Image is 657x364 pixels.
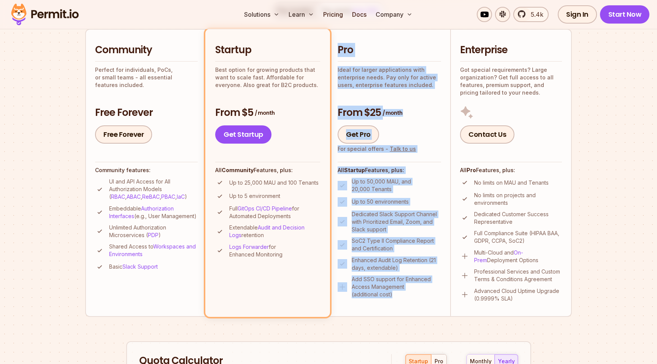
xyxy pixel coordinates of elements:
a: Authorization Interfaces [109,205,174,219]
div: For special offers - [338,145,416,153]
p: Ideal for larger applications with enterprise needs. Pay only for active users, enterprise featur... [338,66,441,89]
span: / month [382,109,402,117]
span: / month [255,109,275,117]
a: Docs [349,7,370,22]
h2: Pro [338,43,441,57]
p: Up to 50 environments [352,198,409,206]
h2: Startup [215,43,320,57]
p: No limits on projects and environments [474,191,562,207]
p: UI and API Access for All Authorization Models ( , , , , ) [109,178,198,201]
h4: All Features, plus: [215,166,320,174]
a: Get Startup [215,125,271,144]
p: Professional Services and Custom Terms & Conditions Agreement [474,268,562,283]
a: Get Pro [338,125,379,144]
h2: Community [95,43,198,57]
p: No limits on MAU and Tenants [474,179,549,187]
p: Up to 25,000 MAU and 100 Tenants [229,179,319,187]
p: Advanced Cloud Uptime Upgrade (0.9999% SLA) [474,287,562,302]
a: Slack Support [122,263,158,270]
a: Sign In [558,5,597,24]
a: ABAC [127,193,141,200]
a: RBAC [111,193,125,200]
button: Company [373,7,416,22]
a: Contact Us [460,125,514,144]
strong: Pro [467,167,476,173]
button: Solutions [241,7,282,22]
p: Dedicated Customer Success Representative [474,210,562,226]
strong: Community [222,167,254,173]
a: Logs Forwarder [229,244,269,250]
a: PBAC [161,193,175,200]
h3: From $5 [215,106,320,120]
p: Got special requirements? Large organization? Get full access to all features, premium support, a... [460,66,562,97]
a: 5.4k [513,7,549,22]
h3: Free Forever [95,106,198,120]
button: Learn [286,7,317,22]
p: Perfect for individuals, PoCs, or small teams - all essential features included. [95,66,198,89]
p: Dedicated Slack Support Channel with Prioritized Email, Zoom, and Slack support [352,210,441,233]
h4: All Features, plus: [460,166,562,174]
p: Embeddable (e.g., User Management) [109,205,198,220]
p: Full for Automated Deployments [229,205,320,220]
p: SoC2 Type II Compliance Report and Certification [352,237,441,252]
h2: Enterprise [460,43,562,57]
p: Add SSO support for Enhanced Access Management (additional cost) [352,275,441,298]
p: Shared Access to [109,243,198,258]
p: Full Compliance Suite (HIPAA BAA, GDPR, CCPA, SoC2) [474,229,562,245]
h3: From $25 [338,106,441,120]
p: Unlimited Authorization Microservices ( ) [109,224,198,239]
a: On-Prem [474,249,523,263]
p: Enhanced Audit Log Retention (21 days, extendable) [352,256,441,272]
p: Up to 5 environment [229,192,280,200]
p: Multi-Cloud and Deployment Options [474,249,562,264]
a: Start Now [600,5,650,24]
a: Free Forever [95,125,152,144]
a: ReBAC [142,193,160,200]
p: Best option for growing products that want to scale fast. Affordable for everyone. Also great for... [215,66,320,89]
a: Pricing [320,7,346,22]
h4: Community features: [95,166,198,174]
a: PDP [148,232,159,238]
p: for Enhanced Monitoring [229,243,320,258]
img: Permit logo [8,2,82,27]
span: 5.4k [526,10,543,19]
a: IaC [177,193,185,200]
a: Talk to us [390,146,416,152]
p: Basic [109,263,158,271]
h4: All Features, plus: [338,166,441,174]
p: Up to 50,000 MAU, and 20,000 Tenants [352,178,441,193]
strong: Startup [344,167,365,173]
a: Audit and Decision Logs [229,224,305,238]
a: GitOps CI/CD Pipeline [238,205,292,212]
p: Extendable retention [229,224,320,239]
